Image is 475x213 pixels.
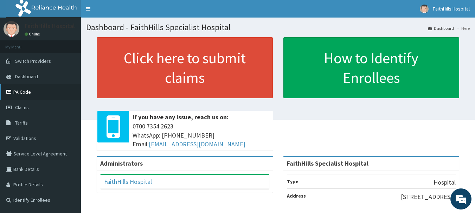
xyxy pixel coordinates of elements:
span: Tariffs [15,120,28,126]
strong: FaithHills Specialist Hospital [287,159,368,167]
b: Type [287,178,299,185]
b: Administrators [100,159,143,167]
a: FaithHills Hospital [104,178,152,186]
span: 0700 7354 2623 WhatsApp: [PHONE_NUMBER] Email: [133,122,269,149]
a: Click here to submit claims [97,37,273,98]
a: Dashboard [428,25,454,31]
span: Switch Providers [15,58,51,64]
b: If you have any issue, reach us on: [133,113,229,121]
a: Online [25,32,41,36]
span: Dashboard [15,73,38,80]
p: Hospital [434,178,456,187]
h1: Dashboard - FaithHills Specialist Hospital [86,23,470,32]
span: Claims [15,104,29,111]
b: Address [287,193,306,199]
img: User Image [4,21,19,37]
span: FaithHills Hospital [433,6,470,12]
img: User Image [420,5,429,13]
li: Here [455,25,470,31]
p: [STREET_ADDRESS] [401,192,456,201]
a: [EMAIL_ADDRESS][DOMAIN_NAME] [149,140,245,148]
p: FaithHills Hospital [25,23,75,29]
a: How to Identify Enrollees [283,37,460,98]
